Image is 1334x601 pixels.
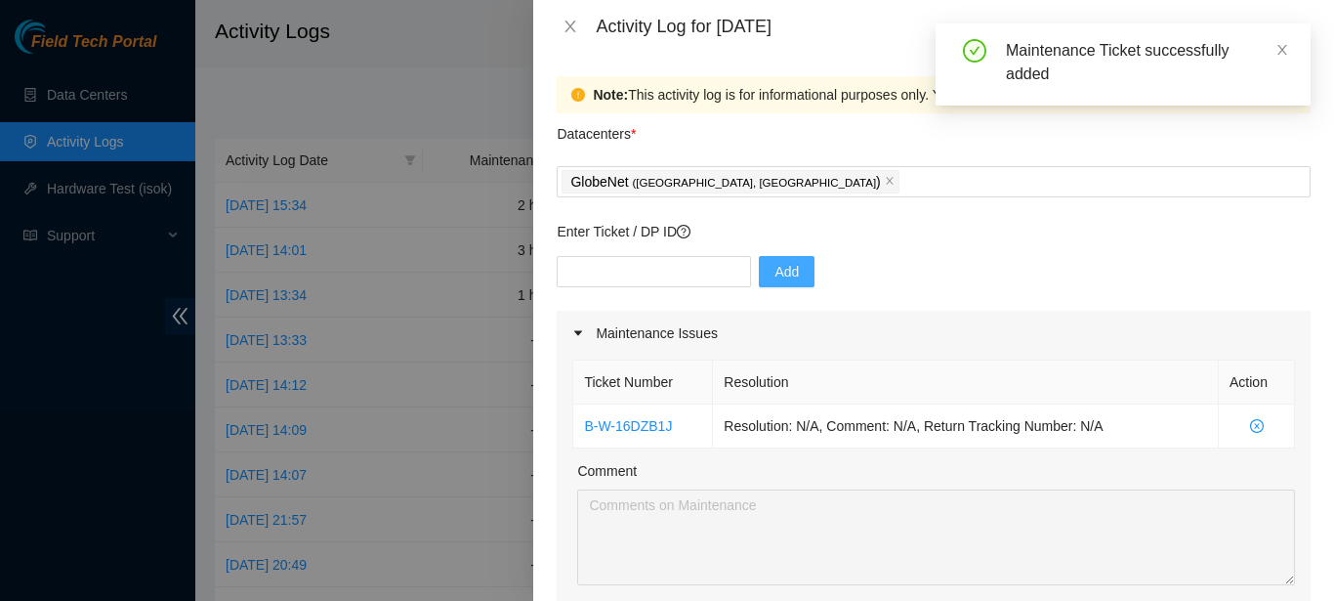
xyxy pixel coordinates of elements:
[584,418,672,434] a: B-W-16DZB1J
[573,361,713,405] th: Ticket Number
[677,225,690,238] span: question-circle
[713,405,1219,449] td: Resolution: N/A, Comment: N/A, Return Tracking Number: N/A
[557,113,636,145] p: Datacenters
[1275,43,1289,57] span: close
[713,361,1219,405] th: Resolution
[577,460,637,482] label: Comment
[593,84,628,106] strong: Note:
[632,177,876,189] span: ( [GEOGRAPHIC_DATA], [GEOGRAPHIC_DATA]
[1006,39,1287,86] div: Maintenance Ticket successfully added
[557,18,584,36] button: Close
[759,256,814,287] button: Add
[570,171,880,193] p: GlobeNet )
[885,176,895,188] span: close
[572,327,584,339] span: caret-right
[1219,361,1295,405] th: Action
[577,490,1295,585] textarea: Comment
[571,88,585,102] span: exclamation-circle
[563,19,578,34] span: close
[1230,419,1283,433] span: close-circle
[557,311,1311,356] div: Maintenance Issues
[557,221,1311,242] p: Enter Ticket / DP ID
[774,261,799,282] span: Add
[596,16,1311,37] div: Activity Log for [DATE]
[963,39,986,63] span: check-circle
